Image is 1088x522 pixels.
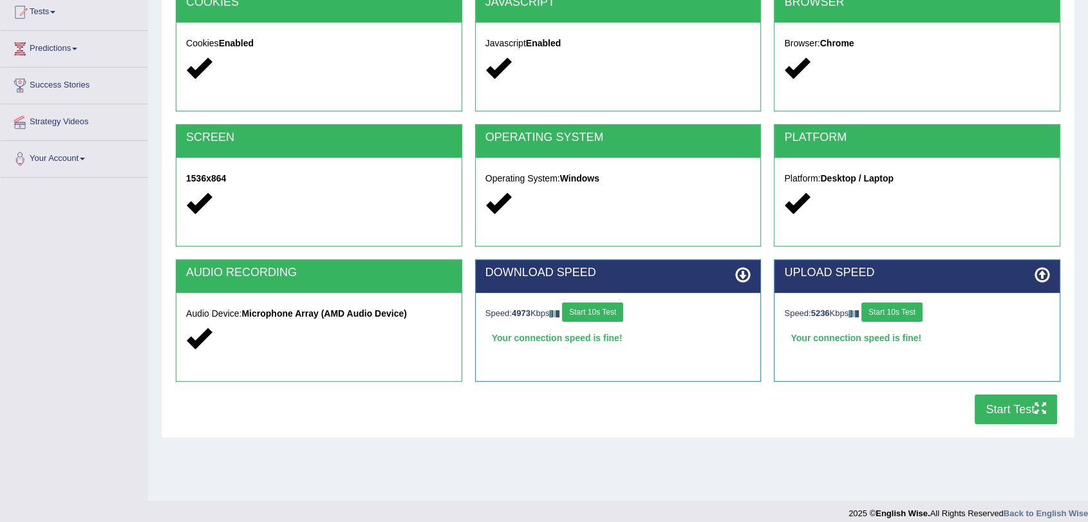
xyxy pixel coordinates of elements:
h2: UPLOAD SPEED [784,266,1050,279]
h2: SCREEN [186,131,452,144]
div: Speed: Kbps [784,303,1050,325]
strong: 1536x864 [186,173,226,183]
strong: Chrome [820,38,854,48]
h5: Javascript [485,39,751,48]
div: 2025 © All Rights Reserved [849,501,1088,519]
a: Your Account [1,141,147,173]
strong: Windows [560,173,599,183]
button: Start 10s Test [861,303,923,322]
div: Your connection speed is fine! [784,328,1050,348]
h2: DOWNLOAD SPEED [485,266,751,279]
a: Strategy Videos [1,104,147,136]
img: ajax-loader-fb-connection.gif [849,310,859,317]
strong: Desktop / Laptop [820,173,894,183]
button: Start 10s Test [562,303,623,322]
h5: Audio Device: [186,309,452,319]
a: Predictions [1,31,147,63]
strong: Microphone Array (AMD Audio Device) [241,308,406,319]
h2: AUDIO RECORDING [186,266,452,279]
img: ajax-loader-fb-connection.gif [549,310,559,317]
strong: 4973 [512,308,530,318]
strong: Enabled [526,38,561,48]
strong: English Wise. [876,508,930,518]
a: Success Stories [1,68,147,100]
h5: Browser: [784,39,1050,48]
div: Your connection speed is fine! [485,328,751,348]
h5: Cookies [186,39,452,48]
button: Start Test [975,395,1057,424]
div: Speed: Kbps [485,303,751,325]
strong: 5236 [811,308,830,318]
h5: Operating System: [485,174,751,183]
a: Back to English Wise [1004,508,1088,518]
h5: Platform: [784,174,1050,183]
h2: OPERATING SYSTEM [485,131,751,144]
strong: Enabled [219,38,254,48]
h2: PLATFORM [784,131,1050,144]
